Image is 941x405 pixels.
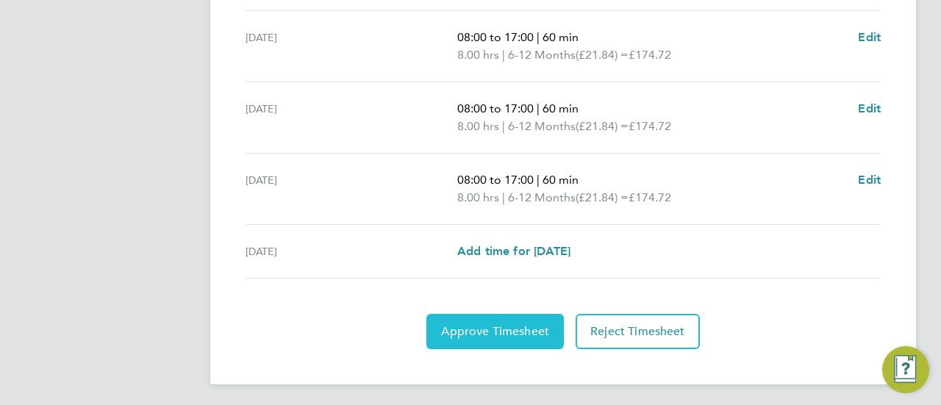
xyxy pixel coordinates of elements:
[502,119,505,133] span: |
[457,30,534,44] span: 08:00 to 17:00
[576,314,700,349] button: Reject Timesheet
[537,173,540,187] span: |
[537,101,540,115] span: |
[457,190,499,204] span: 8.00 hrs
[629,119,671,133] span: £174.72
[502,190,505,204] span: |
[441,324,549,339] span: Approve Timesheet
[246,243,457,260] div: [DATE]
[590,324,685,339] span: Reject Timesheet
[457,243,570,260] a: Add time for [DATE]
[537,30,540,44] span: |
[457,173,534,187] span: 08:00 to 17:00
[457,119,499,133] span: 8.00 hrs
[629,190,671,204] span: £174.72
[858,100,881,118] a: Edit
[246,29,457,64] div: [DATE]
[426,314,564,349] button: Approve Timesheet
[858,171,881,189] a: Edit
[629,48,671,62] span: £174.72
[457,244,570,258] span: Add time for [DATE]
[508,46,576,64] span: 6-12 Months
[543,101,579,115] span: 60 min
[246,171,457,207] div: [DATE]
[508,189,576,207] span: 6-12 Months
[858,29,881,46] a: Edit
[543,173,579,187] span: 60 min
[858,101,881,115] span: Edit
[858,30,881,44] span: Edit
[457,101,534,115] span: 08:00 to 17:00
[246,100,457,135] div: [DATE]
[543,30,579,44] span: 60 min
[576,190,629,204] span: (£21.84) =
[502,48,505,62] span: |
[576,48,629,62] span: (£21.84) =
[576,119,629,133] span: (£21.84) =
[457,48,499,62] span: 8.00 hrs
[882,346,929,393] button: Engage Resource Center
[508,118,576,135] span: 6-12 Months
[858,173,881,187] span: Edit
